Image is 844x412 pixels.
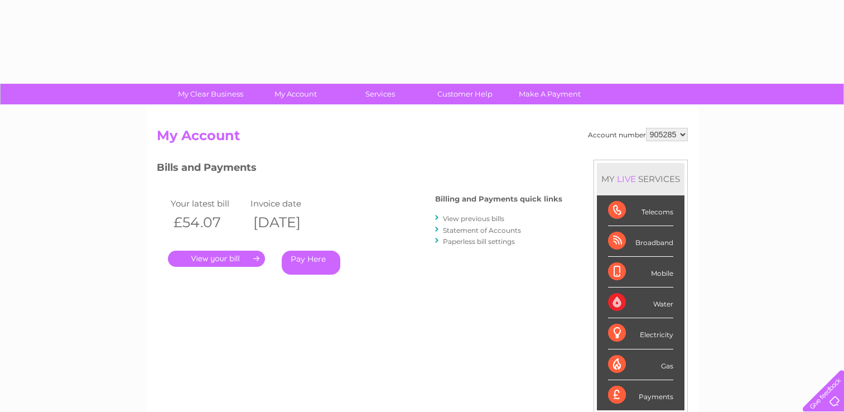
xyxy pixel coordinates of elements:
[608,318,673,349] div: Electricity
[608,349,673,380] div: Gas
[168,211,248,234] th: £54.07
[248,211,328,234] th: [DATE]
[165,84,257,104] a: My Clear Business
[249,84,341,104] a: My Account
[608,380,673,410] div: Payments
[608,257,673,288] div: Mobile
[608,288,673,318] div: Water
[157,160,562,179] h3: Bills and Payments
[168,251,265,267] a: .
[443,237,515,246] a: Paperless bill settings
[615,174,638,184] div: LIVE
[443,214,504,223] a: View previous bills
[608,226,673,257] div: Broadband
[588,128,688,141] div: Account number
[334,84,426,104] a: Services
[282,251,340,275] a: Pay Here
[168,196,248,211] td: Your latest bill
[504,84,596,104] a: Make A Payment
[443,226,521,234] a: Statement of Accounts
[435,195,562,203] h4: Billing and Payments quick links
[157,128,688,149] h2: My Account
[608,195,673,226] div: Telecoms
[597,163,684,195] div: MY SERVICES
[419,84,511,104] a: Customer Help
[248,196,328,211] td: Invoice date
